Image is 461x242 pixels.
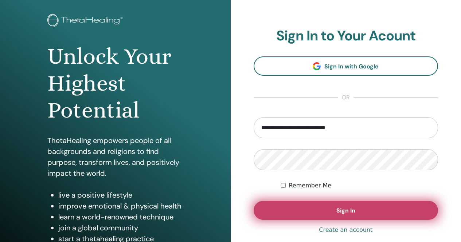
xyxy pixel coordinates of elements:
li: live a positive lifestyle [58,190,183,201]
li: join a global community [58,222,183,233]
span: Sign In with Google [324,63,379,70]
div: Keep me authenticated indefinitely or until I manually logout [281,181,438,190]
h2: Sign In to Your Acount [254,28,438,44]
button: Sign In [254,201,438,220]
span: Sign In [336,207,355,214]
p: ThetaHealing empowers people of all backgrounds and religions to find purpose, transform lives, a... [47,135,183,179]
a: Create an account [319,226,372,234]
a: Sign In with Google [254,56,438,76]
li: improve emotional & physical health [58,201,183,211]
li: learn a world-renowned technique [58,211,183,222]
label: Remember Me [289,181,331,190]
span: or [338,93,353,102]
h1: Unlock Your Highest Potential [47,43,183,124]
